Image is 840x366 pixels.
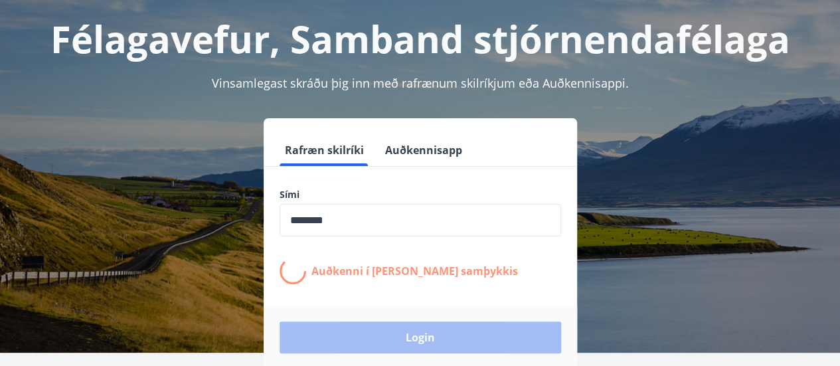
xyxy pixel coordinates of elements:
[311,264,518,278] p: Auðkenni í [PERSON_NAME] samþykkis
[280,188,561,201] label: Sími
[280,134,369,166] button: Rafræn skilríki
[380,134,467,166] button: Auðkennisapp
[212,75,629,91] span: Vinsamlegast skráðu þig inn með rafrænum skilríkjum eða Auðkennisappi.
[16,13,824,64] h1: Félagavefur, Samband stjórnendafélaga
